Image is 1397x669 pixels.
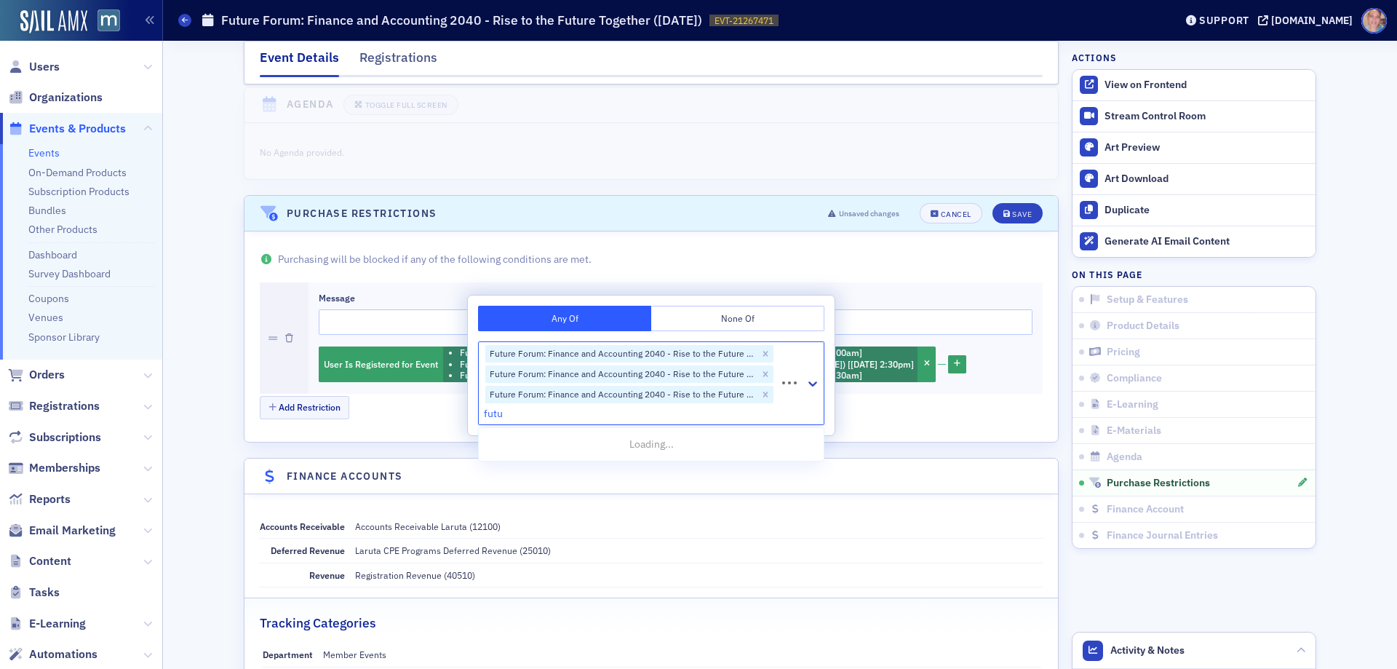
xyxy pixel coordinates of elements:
[359,48,437,75] div: Registrations
[1072,101,1316,132] a: Stream Control Room
[8,90,103,106] a: Organizations
[8,460,100,476] a: Memberships
[29,523,116,539] span: Email Marketing
[28,166,127,179] a: On-Demand Products
[29,616,86,632] span: E-Learning
[1105,204,1308,217] div: Duplicate
[1072,163,1316,194] a: Art Download
[29,398,100,414] span: Registrations
[87,9,120,34] a: View Homepage
[20,10,87,33] img: SailAMX
[260,396,349,419] button: Add Restriction
[757,386,773,403] div: Remove Future Forum: Finance and Accounting 2040 - Rise to the Future Together (December 2025) [1...
[260,143,749,159] div: No Agenda provided.
[29,59,60,75] span: Users
[29,90,103,106] span: Organizations
[324,358,438,370] span: User Is Registered for Event
[29,553,71,569] span: Content
[1107,503,1184,516] span: Finance Account
[1110,643,1185,658] span: Activity & Notes
[323,643,1040,666] dd: Member Events
[343,95,458,115] button: Toggle Full Screen
[8,585,60,601] a: Tasks
[1258,15,1358,25] button: [DOMAIN_NAME]
[757,365,773,383] div: Remove Future Forum: Finance and Accounting 2040 - Rise to the Future Together (Swearing In 2025)...
[28,292,69,305] a: Coupons
[992,203,1043,223] button: Save
[485,365,757,383] div: Future Forum: Finance and Accounting 2040 - Rise to the Future Together (Swearing In [DATE]) [[DA...
[29,646,97,662] span: Automations
[941,210,971,218] div: Cancel
[1105,235,1308,248] div: Generate AI Email Content
[757,345,773,363] div: Remove Future Forum: Finance and Accounting 2040 - Rise to the Future Together (November 2025) [1...
[8,491,71,507] a: Reports
[1361,8,1387,33] span: Profile
[29,491,71,507] span: Reports
[8,121,126,137] a: Events & Products
[29,429,101,446] span: Subscriptions
[260,520,345,532] span: Accounts Receivable
[287,206,437,221] h4: Purchase Restrictions
[29,121,126,137] span: Events & Products
[260,614,376,633] h2: Tracking Categories
[1072,226,1316,257] button: Generate AI Email Content
[1072,194,1316,226] button: Duplicate
[28,204,66,217] a: Bundles
[1072,51,1117,64] h4: Actions
[355,544,551,557] div: Laruta CPE Programs Deferred Revenue (25010)
[1107,398,1158,411] span: E-Learning
[263,649,313,660] span: Department
[1107,346,1140,359] span: Pricing
[1107,477,1210,490] span: Purchase Restrictions
[309,569,345,581] span: Revenue
[1072,70,1316,100] a: View on Frontend
[1107,451,1142,464] span: Agenda
[1107,529,1218,542] span: Finance Journal Entries
[8,429,101,446] a: Subscriptions
[8,553,71,569] a: Content
[29,460,100,476] span: Memberships
[479,431,824,458] div: Loading...
[271,545,345,556] span: Deferred Revenue
[8,616,86,632] a: E-Learning
[485,386,757,403] div: Future Forum: Finance and Accounting 2040 - Rise to the Future Together ([DATE]) [[DATE] 8:30am]
[1105,110,1308,123] div: Stream Control Room
[460,347,914,358] li: Future Forum: Finance and Accounting 2040 - Rise to the Future Together ([DATE]) [[DATE] 9:00am]
[29,585,60,601] span: Tasks
[1107,372,1162,385] span: Compliance
[28,146,60,159] a: Events
[319,293,355,304] div: Message
[715,15,773,27] span: EVT-21267471
[28,185,130,198] a: Subscription Products
[1105,79,1308,92] div: View on Frontend
[485,345,757,363] div: Future Forum: Finance and Accounting 2040 - Rise to the Future Together ([DATE]) [[DATE] 9:00am]
[839,208,899,220] span: Unsaved changes
[8,367,65,383] a: Orders
[460,359,914,370] li: Future Forum: Finance and Accounting 2040 - Rise to the Future Together (Swearing In [DATE]) [[DA...
[1107,293,1188,306] span: Setup & Features
[221,12,702,29] h1: Future Forum: Finance and Accounting 2040 - Rise to the Future Together ([DATE])
[8,523,116,539] a: Email Marketing
[1072,132,1316,163] a: Art Preview
[97,9,120,32] img: SailAMX
[478,306,651,331] button: Any Of
[355,520,501,533] div: Accounts Receivable Laruta (12100)
[365,101,447,109] div: Toggle Full Screen
[1012,210,1032,218] div: Save
[287,97,333,112] h4: Agenda
[28,248,77,261] a: Dashboard
[8,59,60,75] a: Users
[28,267,111,280] a: Survey Dashboard
[460,370,914,381] li: Future Forum: Finance and Accounting 2040 - Rise to the Future Together ([DATE]) [[DATE] 8:30am]
[1072,268,1316,281] h4: On this page
[1105,173,1308,186] div: Art Download
[29,367,65,383] span: Orders
[1199,14,1249,27] div: Support
[260,252,1043,267] p: Purchasing will be blocked if any of the following conditions are met.
[1271,14,1353,27] div: [DOMAIN_NAME]
[651,306,824,331] button: None Of
[1107,424,1161,438] span: E-Materials
[287,469,402,484] h4: Finance Accounts
[260,48,339,77] div: Event Details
